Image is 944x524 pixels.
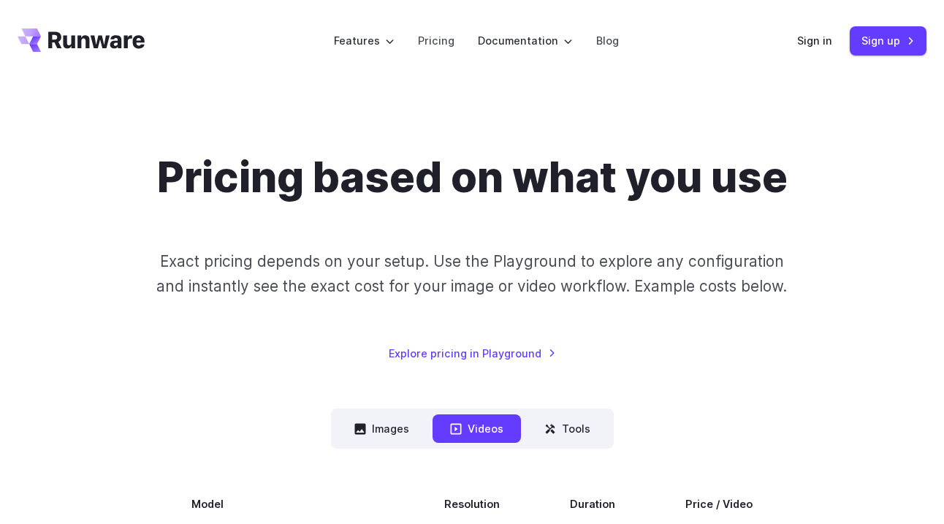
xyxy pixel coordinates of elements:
[596,32,619,49] a: Blog
[157,152,788,202] h1: Pricing based on what you use
[337,414,427,443] button: Images
[18,29,145,52] a: Go to /
[850,26,926,55] a: Sign up
[797,32,832,49] a: Sign in
[433,414,521,443] button: Videos
[334,32,395,49] label: Features
[478,32,573,49] label: Documentation
[154,249,791,298] p: Exact pricing depends on your setup. Use the Playground to explore any configuration and instantl...
[418,32,454,49] a: Pricing
[389,345,556,362] a: Explore pricing in Playground
[527,414,608,443] button: Tools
